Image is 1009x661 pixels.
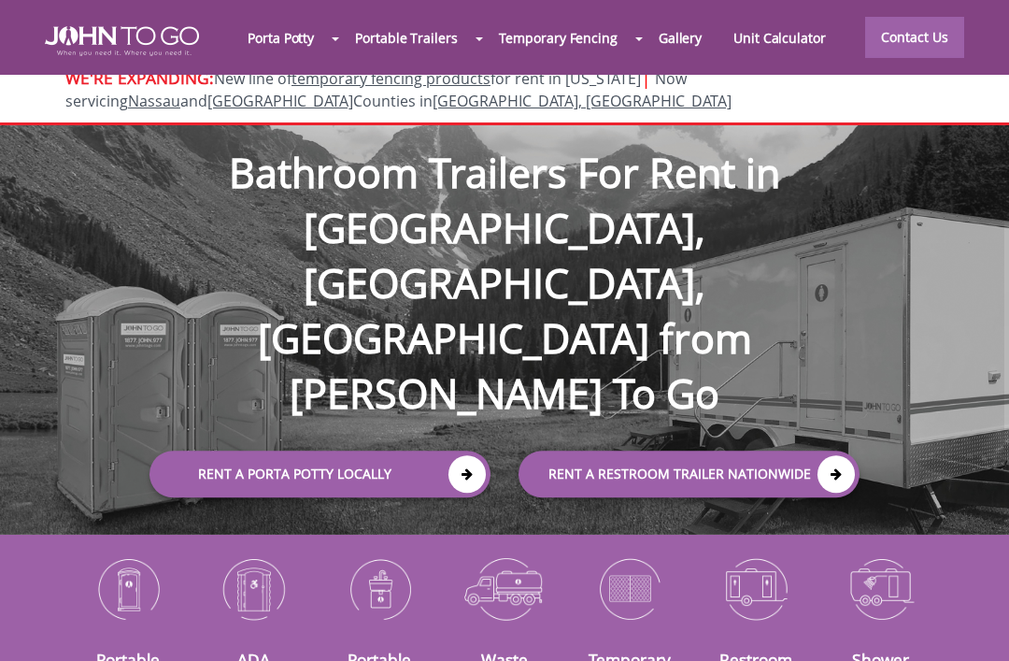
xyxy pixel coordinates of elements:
[205,551,302,626] img: ADA-Accessible-Units-icon_N.png
[128,91,180,111] a: Nassau
[79,551,177,626] img: Portable-Toilets-icon_N.png
[65,66,214,89] span: WE'RE EXPANDING:
[934,586,1009,661] button: Live Chat
[865,17,964,58] a: Contact Us
[832,551,930,626] img: Shower-Trailers-icon_N.png
[131,85,878,422] h1: Bathroom Trailers For Rent in [GEOGRAPHIC_DATA], [GEOGRAPHIC_DATA], [GEOGRAPHIC_DATA] from [PERSO...
[483,18,633,58] a: Temporary Fencing
[643,18,718,58] a: Gallery
[718,18,842,58] a: Unit Calculator
[232,18,330,58] a: Porta Potty
[45,26,199,56] img: JOHN to go
[331,551,428,626] img: Portable-Sinks-icon_N.png
[339,18,473,58] a: Portable Trailers
[581,551,678,626] img: Temporary-Fencing-cion_N.png
[456,551,553,626] img: Waste-Services-icon_N.png
[149,451,490,497] a: Rent a Porta Potty Locally
[706,551,803,626] img: Restroom-Trailers-icon_N.png
[519,451,860,497] a: rent a RESTROOM TRAILER Nationwide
